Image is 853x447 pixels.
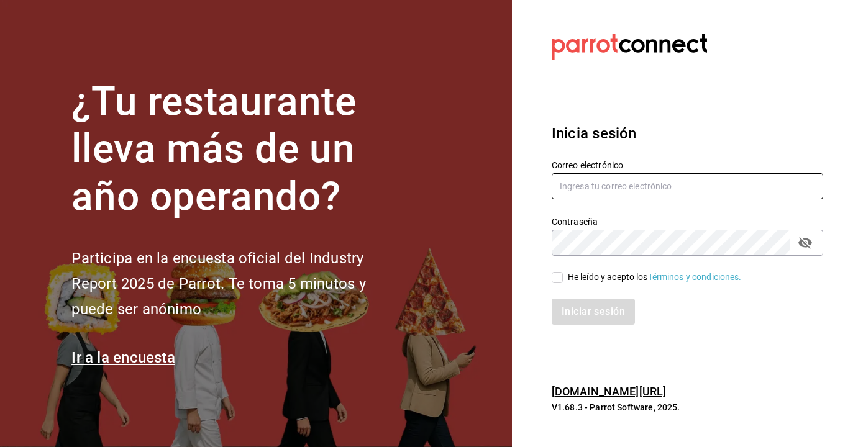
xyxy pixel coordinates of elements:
div: He leído y acepto los [568,271,742,284]
label: Contraseña [552,217,823,225]
p: V1.68.3 - Parrot Software, 2025. [552,401,823,413]
input: Ingresa tu correo electrónico [552,173,823,199]
label: Correo electrónico [552,160,823,169]
h3: Inicia sesión [552,122,823,145]
h1: ¿Tu restaurante lleva más de un año operando? [71,78,407,221]
h2: Participa en la encuesta oficial del Industry Report 2025 de Parrot. Te toma 5 minutos y puede se... [71,246,407,322]
button: passwordField [795,232,816,253]
a: Ir a la encuesta [71,349,175,366]
a: Términos y condiciones. [648,272,742,282]
a: [DOMAIN_NAME][URL] [552,385,666,398]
